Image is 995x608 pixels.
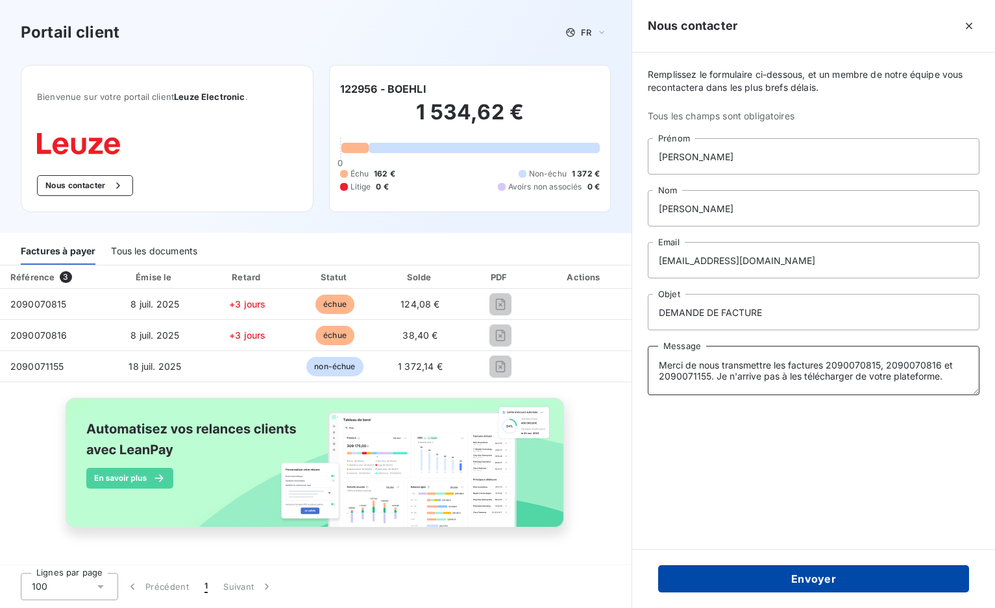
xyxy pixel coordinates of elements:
div: Actions [541,271,629,284]
button: 1 [197,573,215,600]
button: Envoyer [658,565,969,592]
textarea: Merci de nous transmettre les factures 2090070815, 2090070816 et 2090071155. Je n'arrive pas à le... [648,346,979,395]
div: Tous les documents [111,237,197,265]
span: 162 € [374,168,395,180]
input: placeholder [648,190,979,226]
span: Litige [350,181,371,193]
span: Avoirs non associés [508,181,582,193]
div: Référence [10,272,55,282]
span: échue [315,295,354,314]
span: 8 juil. 2025 [130,330,179,341]
span: 0 [338,158,343,168]
span: 18 juil. 2025 [129,361,181,372]
button: Nous contacter [37,175,133,196]
span: 3 [60,271,71,283]
div: Retard [206,271,289,284]
span: 100 [32,580,47,593]
span: 1 372,14 € [398,361,443,372]
span: Non-échu [529,168,567,180]
span: 0 € [587,181,600,193]
span: échue [315,326,354,345]
span: +3 jours [229,330,265,341]
span: +3 jours [229,298,265,310]
h5: Nous contacter [648,17,737,35]
div: Émise le [110,271,201,284]
span: 1 372 € [572,168,600,180]
span: 2090070816 [10,330,68,341]
span: Tous les champs sont obligatoires [648,110,979,123]
button: Suivant [215,573,281,600]
img: Company logo [37,133,120,154]
div: Factures à payer [21,237,95,265]
span: 124,08 € [400,298,439,310]
input: placeholder [648,138,979,175]
input: placeholder [648,242,979,278]
input: placeholder [648,294,979,330]
h6: 122956 - BOEHLI [340,81,426,97]
span: 0 € [376,181,388,193]
span: Leuze Electronic [174,91,245,102]
button: Précédent [118,573,197,600]
div: Solde [381,271,460,284]
span: 38,40 € [402,330,437,341]
span: 8 juil. 2025 [130,298,179,310]
span: 2090070815 [10,298,67,310]
span: Remplissez le formulaire ci-dessous, et un membre de notre équipe vous recontactera dans les plus... [648,68,979,94]
h2: 1 534,62 € [340,99,600,138]
span: 2090071155 [10,361,64,372]
span: Bienvenue sur votre portail client . [37,91,297,102]
h3: Portail client [21,21,119,44]
div: PDF [465,271,535,284]
span: Échu [350,168,369,180]
span: 1 [204,580,208,593]
div: Statut [294,271,375,284]
span: non-échue [306,357,363,376]
img: banner [54,390,578,550]
span: FR [581,27,591,38]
